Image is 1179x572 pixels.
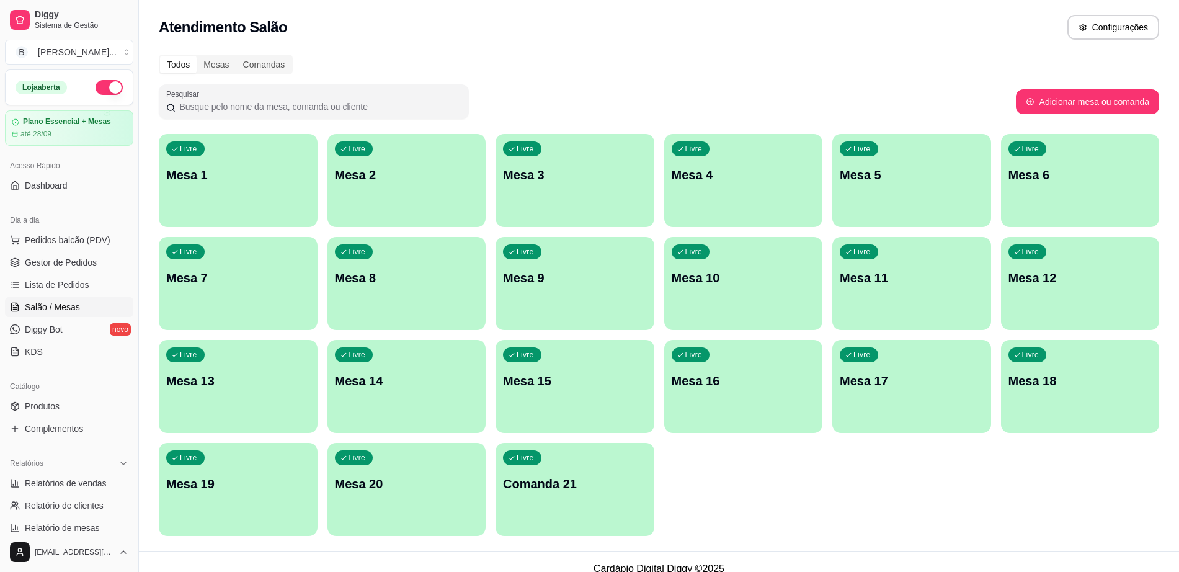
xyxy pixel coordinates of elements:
button: LivreMesa 18 [1001,340,1160,433]
p: Livre [517,144,534,154]
a: Complementos [5,419,133,439]
p: Mesa 7 [166,269,310,287]
p: Livre [349,247,366,257]
p: Livre [1022,144,1039,154]
p: Mesa 1 [166,166,310,184]
p: Mesa 17 [840,372,984,390]
p: Mesa 2 [335,166,479,184]
label: Pesquisar [166,89,203,99]
div: Comandas [236,56,292,73]
p: Mesa 6 [1008,166,1152,184]
button: LivreMesa 7 [159,237,318,330]
p: Mesa 4 [672,166,816,184]
a: Diggy Botnovo [5,320,133,339]
div: Acesso Rápido [5,156,133,176]
span: KDS [25,346,43,358]
button: LivreMesa 12 [1001,237,1160,330]
p: Mesa 8 [335,269,479,287]
p: Mesa 11 [840,269,984,287]
button: LivreMesa 20 [327,443,486,536]
div: Loja aberta [16,81,67,94]
a: Relatórios de vendas [5,473,133,493]
span: Complementos [25,422,83,435]
button: LivreMesa 3 [496,134,654,227]
p: Livre [349,350,366,360]
p: Livre [517,453,534,463]
p: Livre [853,247,871,257]
a: Produtos [5,396,133,416]
button: Adicionar mesa ou comanda [1016,89,1159,114]
button: LivreMesa 11 [832,237,991,330]
p: Mesa 10 [672,269,816,287]
a: KDS [5,342,133,362]
p: Livre [517,247,534,257]
article: Plano Essencial + Mesas [23,117,111,127]
button: LivreMesa 15 [496,340,654,433]
p: Mesa 16 [672,372,816,390]
p: Comanda 21 [503,475,647,493]
p: Mesa 3 [503,166,647,184]
p: Livre [1022,350,1039,360]
a: Lista de Pedidos [5,275,133,295]
p: Livre [180,144,197,154]
span: Salão / Mesas [25,301,80,313]
span: [EMAIL_ADDRESS][DOMAIN_NAME] [35,547,113,557]
a: Dashboard [5,176,133,195]
span: Relatórios de vendas [25,477,107,489]
span: Diggy [35,9,128,20]
button: LivreMesa 10 [664,237,823,330]
a: DiggySistema de Gestão [5,5,133,35]
button: LivreMesa 5 [832,134,991,227]
button: [EMAIL_ADDRESS][DOMAIN_NAME] [5,537,133,567]
p: Livre [1022,247,1039,257]
a: Salão / Mesas [5,297,133,317]
p: Mesa 15 [503,372,647,390]
a: Gestor de Pedidos [5,252,133,272]
a: Relatório de clientes [5,496,133,516]
p: Livre [349,453,366,463]
div: Todos [160,56,197,73]
button: Select a team [5,40,133,65]
span: Sistema de Gestão [35,20,128,30]
p: Mesa 19 [166,475,310,493]
input: Pesquisar [176,101,461,113]
p: Mesa 12 [1008,269,1152,287]
h2: Atendimento Salão [159,17,287,37]
p: Livre [349,144,366,154]
p: Livre [853,144,871,154]
p: Livre [685,144,703,154]
p: Mesa 18 [1008,372,1152,390]
p: Livre [517,350,534,360]
span: Pedidos balcão (PDV) [25,234,110,246]
span: Dashboard [25,179,68,192]
p: Mesa 14 [335,372,479,390]
span: B [16,46,28,58]
p: Mesa 5 [840,166,984,184]
div: Mesas [197,56,236,73]
p: Livre [180,453,197,463]
button: LivreMesa 13 [159,340,318,433]
button: LivreMesa 9 [496,237,654,330]
span: Relatório de mesas [25,522,100,534]
button: LivreMesa 16 [664,340,823,433]
span: Relatórios [10,458,43,468]
button: LivreComanda 21 [496,443,654,536]
button: LivreMesa 14 [327,340,486,433]
button: LivreMesa 1 [159,134,318,227]
span: Produtos [25,400,60,413]
p: Mesa 9 [503,269,647,287]
span: Relatório de clientes [25,499,104,512]
span: Gestor de Pedidos [25,256,97,269]
div: Catálogo [5,377,133,396]
button: LivreMesa 19 [159,443,318,536]
p: Mesa 20 [335,475,479,493]
p: Mesa 13 [166,372,310,390]
button: LivreMesa 2 [327,134,486,227]
span: Lista de Pedidos [25,279,89,291]
article: até 28/09 [20,129,51,139]
button: LivreMesa 4 [664,134,823,227]
button: Pedidos balcão (PDV) [5,230,133,250]
button: LivreMesa 17 [832,340,991,433]
button: LivreMesa 6 [1001,134,1160,227]
a: Relatório de mesas [5,518,133,538]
